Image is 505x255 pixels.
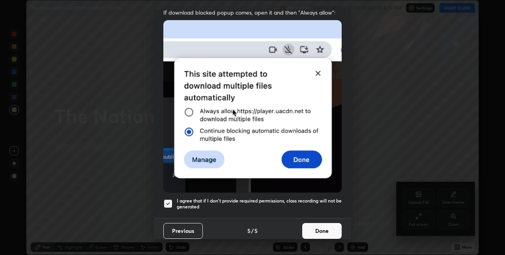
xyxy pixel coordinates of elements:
[251,227,254,235] h4: /
[254,227,258,235] h4: 5
[163,20,342,193] img: downloads-permission-blocked.gif
[302,223,342,239] button: Done
[163,9,342,16] span: If download blocked popup comes, open it and then "Always allow":
[163,223,203,239] button: Previous
[247,227,251,235] h4: 5
[177,198,342,210] h5: I agree that if I don't provide required permissions, class recording will not be generated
